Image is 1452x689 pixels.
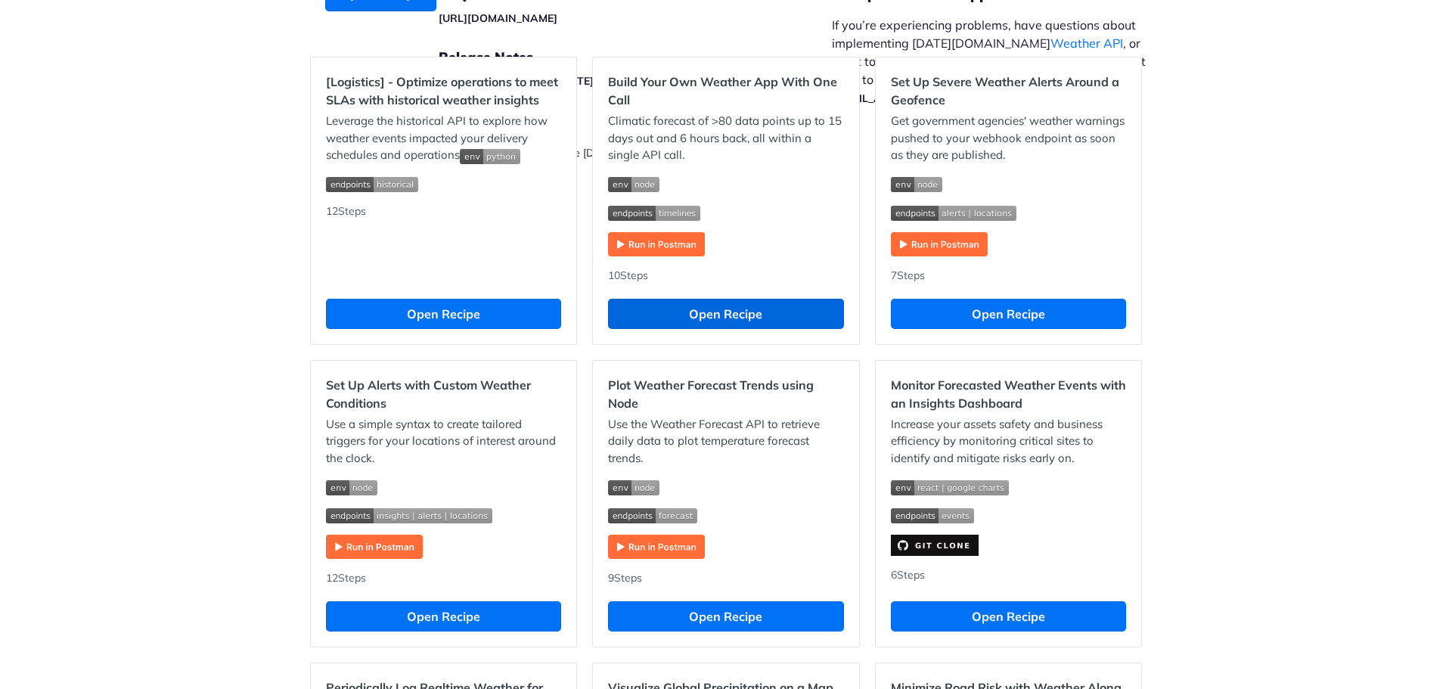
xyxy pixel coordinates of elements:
[326,478,561,495] span: Expand image
[891,203,1126,221] span: Expand image
[608,570,843,586] div: 9 Steps
[891,299,1126,329] button: Open Recipe
[326,376,561,412] h2: Set Up Alerts with Custom Weather Conditions
[326,480,377,495] img: env
[891,537,979,551] a: Expand image
[891,480,1009,495] img: env
[1050,36,1123,51] a: Weather API
[608,507,843,524] span: Expand image
[608,177,659,192] img: env
[326,416,561,467] p: Use a simple syntax to create tailored triggers for your locations of interest around the clock.
[326,570,561,586] div: 12 Steps
[326,73,561,109] h2: [Logistics] - Optimize operations to meet SLAs with historical weather insights
[326,601,561,632] button: Open Recipe
[608,538,705,553] a: Expand image
[326,299,561,329] button: Open Recipe
[891,507,1126,524] span: Expand image
[608,535,705,559] img: Run in Postman
[891,73,1126,109] h2: Set Up Severe Weather Alerts Around a Geofence
[891,508,974,523] img: endpoint
[891,232,988,256] img: Run in Postman
[439,48,832,67] h5: Release Notes
[891,376,1126,412] h2: Monitor Forecasted Weather Events with an Insights Dashboard
[608,299,843,329] button: Open Recipe
[891,478,1126,495] span: Expand image
[326,203,561,284] div: 12 Steps
[608,73,843,109] h2: Build Your Own Weather App With One Call
[326,113,561,164] p: Leverage the historical API to explore how weather events impacted your delivery schedules and op...
[891,535,979,556] img: clone
[608,480,659,495] img: env
[608,203,843,221] span: Expand image
[326,538,423,553] a: Expand image
[608,113,843,164] p: Climatic forecast of >80 data points up to 15 days out and 6 hours back, all within a single API ...
[891,113,1126,164] p: Get government agencies' weather warnings pushed to your webhook endpoint as soon as they are pub...
[326,175,561,193] span: Expand image
[608,236,705,250] a: Expand image
[891,416,1126,467] p: Increase your assets safety and business efficiency by monitoring critical sites to identify and ...
[891,206,1016,221] img: endpoint
[891,175,1126,193] span: Expand image
[608,508,697,523] img: endpoint
[326,177,418,192] img: endpoint
[891,268,1126,284] div: 7 Steps
[608,232,705,256] img: Run in Postman
[608,416,843,467] p: Use the Weather Forecast API to retrieve daily data to plot temperature forecast trends.
[326,508,492,523] img: endpoint
[460,149,520,164] img: env
[608,175,843,193] span: Expand image
[608,376,843,412] h2: Plot Weather Forecast Trends using Node
[891,601,1126,632] button: Open Recipe
[326,507,561,524] span: Expand image
[608,478,843,495] span: Expand image
[891,177,942,192] img: env
[608,601,843,632] button: Open Recipe
[891,236,988,250] a: Expand image
[891,567,1126,586] div: 6 Steps
[608,206,700,221] img: endpoint
[326,535,423,559] img: Run in Postman
[608,268,843,284] div: 10 Steps
[460,147,520,162] span: Expand image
